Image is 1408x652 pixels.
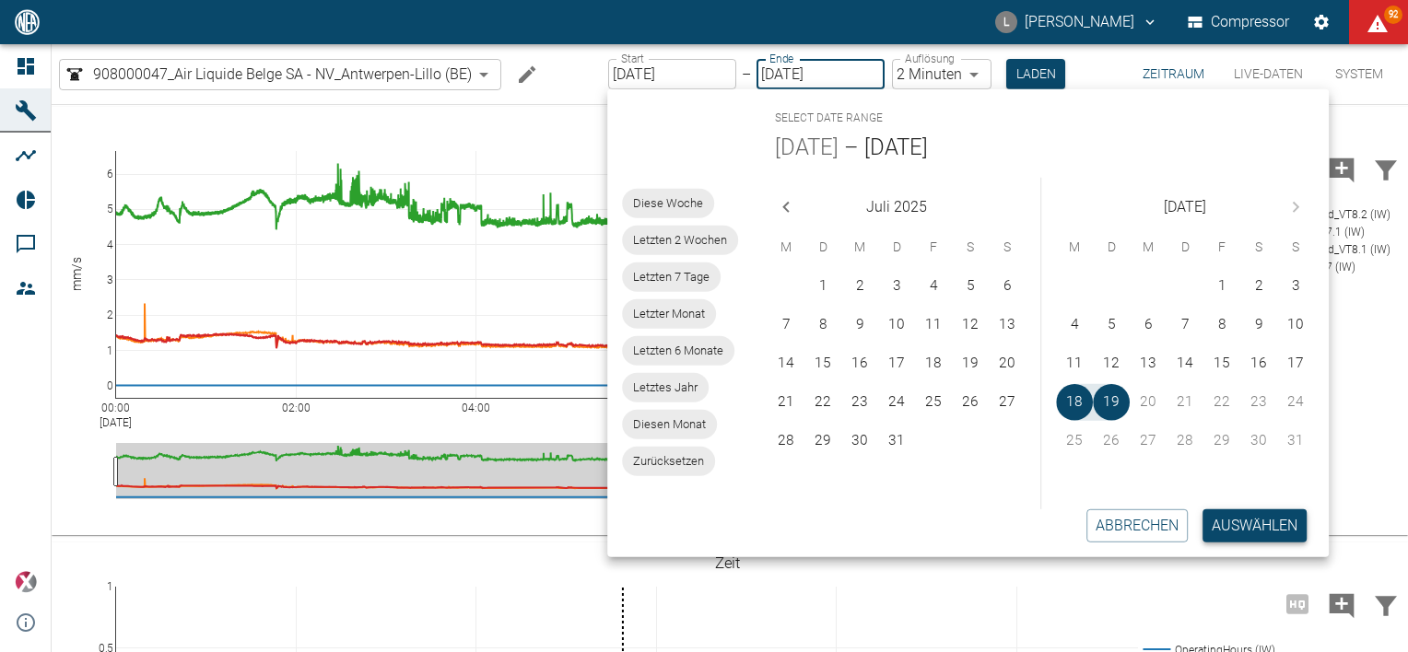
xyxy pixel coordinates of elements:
[775,104,883,134] span: Select date range
[1277,307,1314,343] button: 10
[622,373,709,402] div: Letztes Jahr
[905,51,955,66] label: Auflösung
[768,384,804,421] button: 21
[1203,268,1240,305] button: 1
[622,189,714,218] div: Diese Woche
[1318,44,1401,104] button: System
[1203,509,1307,542] button: Auswählen
[622,336,734,366] div: Letzten 6 Monate
[1086,509,1188,542] button: Abbrechen
[622,410,717,439] div: Diesen Monat
[1364,145,1408,192] button: Daten filtern
[13,9,41,34] img: logo
[1203,345,1240,382] button: 15
[866,194,927,220] span: Juli 2025
[1093,307,1130,343] button: 5
[843,229,876,266] span: Mittwoch
[1240,268,1277,305] button: 2
[1184,6,1294,39] button: Compressor
[804,423,841,460] button: 29
[1132,229,1165,266] span: Mittwoch
[841,345,878,382] button: 16
[1242,229,1275,266] span: Samstag
[989,345,1026,382] button: 20
[622,299,716,329] div: Letzter Monat
[952,345,989,382] button: 19
[622,378,709,397] span: Letztes Jahr
[15,571,37,593] img: Xplore Logo
[1277,345,1314,382] button: 17
[1130,345,1167,382] button: 13
[878,423,915,460] button: 31
[992,6,1161,39] button: luca.corigliano@neuman-esser.com
[1205,229,1238,266] span: Freitag
[622,305,716,323] span: Letzter Monat
[1164,194,1206,220] span: [DATE]
[768,307,804,343] button: 7
[509,56,546,93] button: Machine bearbeiten
[841,268,878,305] button: 2
[915,268,952,305] button: 4
[878,384,915,421] button: 24
[622,268,721,286] span: Letzten 7 Tage
[864,134,928,163] button: [DATE]
[841,307,878,343] button: 9
[775,134,839,163] button: [DATE]
[1279,229,1312,266] span: Sonntag
[1095,229,1128,266] span: Dienstag
[952,384,989,421] button: 26
[880,229,913,266] span: Donnerstag
[622,194,714,213] span: Diese Woche
[892,59,991,89] div: 2 Minuten
[769,51,793,66] label: Ende
[621,51,644,66] label: Start
[64,64,472,86] a: 908000047_Air Liquide Belge SA - NV_Antwerpen-Lillo (BE)
[952,307,989,343] button: 12
[989,268,1026,305] button: 6
[878,307,915,343] button: 10
[1203,307,1240,343] button: 8
[989,307,1026,343] button: 13
[768,189,804,226] button: Previous month
[757,59,885,89] input: DD.MM.YYYY
[1305,6,1338,39] button: Einstellungen
[1167,307,1203,343] button: 7
[1240,345,1277,382] button: 16
[1320,580,1364,628] button: Kommentar hinzufügen
[1058,229,1091,266] span: Montag
[622,452,715,471] span: Zurücksetzen
[1168,229,1202,266] span: Donnerstag
[917,229,950,266] span: Freitag
[1364,580,1408,628] button: Daten filtern
[1056,345,1093,382] button: 11
[768,345,804,382] button: 14
[1093,345,1130,382] button: 12
[878,345,915,382] button: 17
[768,423,804,460] button: 28
[1384,6,1402,24] span: 92
[1240,307,1277,343] button: 9
[991,229,1024,266] span: Sonntag
[954,229,987,266] span: Samstag
[1056,384,1093,421] button: 18
[952,268,989,305] button: 5
[1056,307,1093,343] button: 4
[839,134,864,163] h5: –
[1006,59,1065,89] button: Laden
[806,229,839,266] span: Dienstag
[622,415,717,434] span: Diesen Monat
[804,384,841,421] button: 22
[622,342,734,360] span: Letzten 6 Monate
[915,307,952,343] button: 11
[622,262,721,292] div: Letzten 7 Tage
[1128,44,1219,104] button: Zeitraum
[995,11,1017,33] div: L
[841,423,878,460] button: 30
[769,229,803,266] span: Montag
[1130,307,1167,343] button: 6
[915,384,952,421] button: 25
[804,307,841,343] button: 8
[989,384,1026,421] button: 27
